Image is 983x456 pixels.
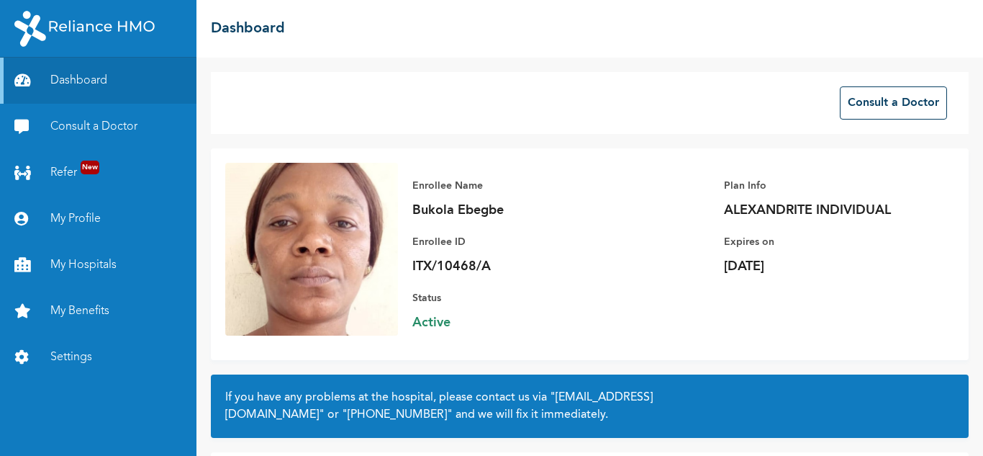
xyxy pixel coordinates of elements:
[412,177,614,195] p: Enrollee Name
[412,258,614,275] p: ITX/10468/A
[342,409,453,421] a: "[PHONE_NUMBER]"
[840,86,947,120] button: Consult a Doctor
[225,163,398,336] img: Enrollee
[225,389,954,424] h2: If you have any problems at the hospital, please contact us via or and we will fix it immediately.
[412,290,614,307] p: Status
[724,202,925,219] p: ALEXANDRITE INDIVIDUAL
[724,258,925,275] p: [DATE]
[724,177,925,195] p: Plan Info
[14,11,155,47] img: RelianceHMO's Logo
[412,202,614,219] p: Bukola Ebegbe
[412,314,614,331] span: Active
[211,18,285,40] h2: Dashboard
[724,233,925,251] p: Expires on
[412,233,614,251] p: Enrollee ID
[81,161,99,174] span: New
